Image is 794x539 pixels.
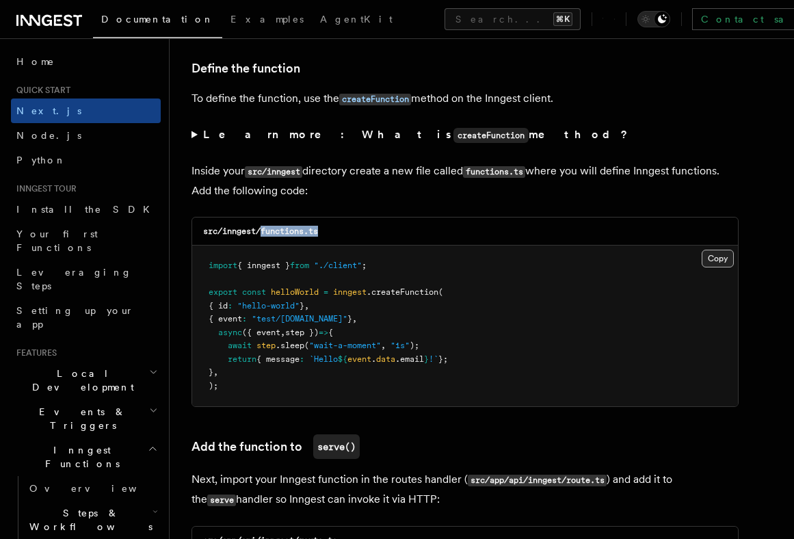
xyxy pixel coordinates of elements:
[280,328,285,337] span: ,
[209,261,237,270] span: import
[338,354,347,364] span: ${
[11,438,161,476] button: Inngest Functions
[328,328,333,337] span: {
[16,305,134,330] span: Setting up your app
[438,354,448,364] span: };
[191,434,360,459] a: Add the function toserve()
[11,148,161,172] a: Python
[93,4,222,38] a: Documentation
[191,125,739,145] summary: Learn more: What iscreateFunctionmethod?
[209,314,242,324] span: { event
[203,128,631,141] strong: Learn more: What is method?
[29,483,170,494] span: Overview
[242,328,280,337] span: ({ event
[319,328,328,337] span: =>
[11,443,148,471] span: Inngest Functions
[347,354,371,364] span: event
[24,476,161,501] a: Overview
[11,197,161,222] a: Install the SDK
[209,287,237,297] span: export
[16,55,55,68] span: Home
[191,161,739,200] p: Inside your directory create a new file called where you will define Inngest functions. Add the f...
[314,261,362,270] span: "./client"
[339,94,411,105] code: createFunction
[429,354,438,364] span: !`
[381,341,386,350] span: ,
[271,287,319,297] span: helloWorld
[313,434,360,459] code: serve()
[304,301,309,311] span: ,
[24,501,161,539] button: Steps & Workflows
[11,183,77,194] span: Inngest tour
[242,287,266,297] span: const
[290,261,309,270] span: from
[410,341,419,350] span: );
[16,105,81,116] span: Next.js
[11,405,149,432] span: Events & Triggers
[11,49,161,74] a: Home
[11,399,161,438] button: Events & Triggers
[702,250,734,267] button: Copy
[11,367,149,394] span: Local Development
[11,98,161,123] a: Next.js
[101,14,214,25] span: Documentation
[256,341,276,350] span: step
[242,314,247,324] span: :
[11,123,161,148] a: Node.js
[209,301,228,311] span: { id
[203,226,318,236] code: src/inngest/functions.ts
[453,128,529,143] code: createFunction
[285,328,319,337] span: step })
[16,155,66,166] span: Python
[276,341,304,350] span: .sleep
[24,506,153,534] span: Steps & Workflows
[304,341,309,350] span: (
[218,328,242,337] span: async
[300,301,304,311] span: }
[245,166,302,178] code: src/inngest
[16,267,132,291] span: Leveraging Steps
[252,314,347,324] span: "test/[DOMAIN_NAME]"
[11,298,161,337] a: Setting up your app
[11,222,161,260] a: Your first Functions
[209,381,218,391] span: );
[11,260,161,298] a: Leveraging Steps
[320,14,393,25] span: AgentKit
[228,341,252,350] span: await
[11,85,70,96] span: Quick start
[256,354,300,364] span: { message
[312,4,401,37] a: AgentKit
[333,287,367,297] span: inngest
[207,495,236,506] code: serve
[228,301,233,311] span: :
[463,166,525,178] code: functions.ts
[339,92,411,105] a: createFunction
[209,367,213,377] span: }
[300,354,304,364] span: :
[11,347,57,358] span: Features
[191,59,300,78] a: Define the function
[637,11,670,27] button: Toggle dark mode
[237,301,300,311] span: "hello-world"
[376,354,395,364] span: data
[323,287,328,297] span: =
[367,287,438,297] span: .createFunction
[468,475,607,486] code: src/app/api/inngest/route.ts
[191,470,739,510] p: Next, import your Inngest function in the routes handler ( ) and add it to the handler so Inngest...
[347,314,352,324] span: }
[309,354,338,364] span: `Hello
[237,261,290,270] span: { inngest }
[16,204,158,215] span: Install the SDK
[11,361,161,399] button: Local Development
[213,367,218,377] span: ,
[395,354,424,364] span: .email
[553,12,572,26] kbd: ⌘K
[352,314,357,324] span: ,
[445,8,581,30] button: Search...⌘K
[230,14,304,25] span: Examples
[228,354,256,364] span: return
[16,130,81,141] span: Node.js
[438,287,443,297] span: (
[391,341,410,350] span: "1s"
[362,261,367,270] span: ;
